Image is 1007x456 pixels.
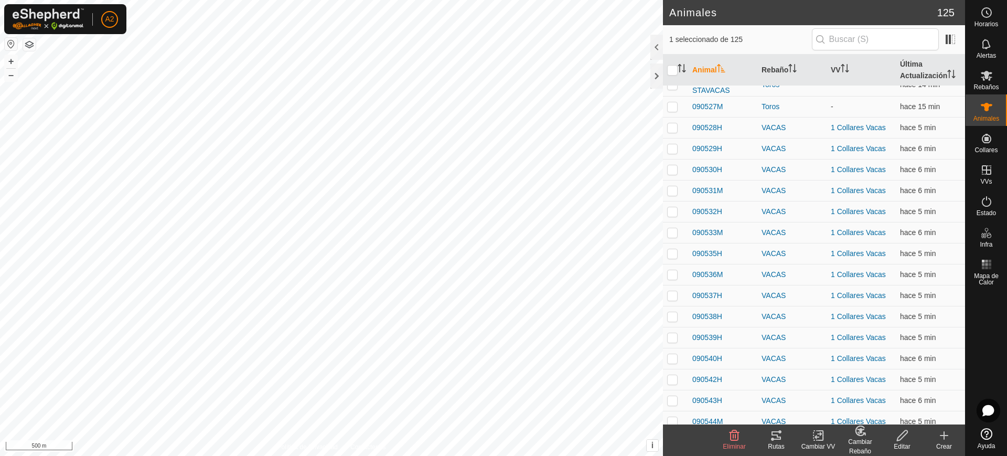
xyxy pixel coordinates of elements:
[966,424,1007,453] a: Ayuda
[841,66,849,74] p-sorticon: Activar para ordenar
[762,311,822,322] div: VACAS
[762,353,822,364] div: VACAS
[692,374,722,385] span: 090542H
[647,440,658,451] button: i
[762,227,822,238] div: VACAS
[669,6,937,19] h2: Animales
[762,122,822,133] div: VACAS
[678,66,686,74] p-sorticon: Activar para ordenar
[762,269,822,280] div: VACAS
[896,55,965,86] th: Última Actualización
[762,143,822,154] div: VACAS
[831,354,886,363] a: 1 Collares Vacas
[900,270,936,279] span: 13 ago 2025, 11:18
[831,165,886,174] a: 1 Collares Vacas
[762,416,822,427] div: VACAS
[757,55,827,86] th: Rebaño
[977,52,996,59] span: Alertas
[831,102,833,111] app-display-virtual-paddock-transition: -
[692,395,722,406] span: 090543H
[839,437,881,456] div: Cambiar Rebaño
[900,375,936,384] span: 13 ago 2025, 11:18
[827,55,896,86] th: VV
[5,55,17,68] button: +
[900,102,940,111] span: 13 ago 2025, 11:09
[692,206,722,217] span: 090532H
[692,332,722,343] span: 090539H
[23,38,36,51] button: Capas del Mapa
[900,312,936,321] span: 13 ago 2025, 11:18
[788,66,797,74] p-sorticon: Activar para ordenar
[692,353,722,364] span: 090540H
[980,178,992,185] span: VVs
[923,442,965,451] div: Crear
[692,311,722,322] span: 090538H
[692,227,723,238] span: 090533M
[692,143,722,154] span: 090529H
[5,69,17,81] button: –
[831,144,886,153] a: 1 Collares Vacas
[13,8,84,30] img: Logo Gallagher
[277,442,338,452] a: Política de Privacidad
[968,273,1004,285] span: Mapa de Calor
[762,332,822,343] div: VACAS
[692,269,723,280] span: 090536M
[900,249,936,258] span: 13 ago 2025, 11:19
[831,228,886,237] a: 1 Collares Vacas
[980,241,992,248] span: Infra
[5,38,17,50] button: Restablecer Mapa
[900,144,936,153] span: 13 ago 2025, 11:17
[900,165,936,174] span: 13 ago 2025, 11:17
[977,210,996,216] span: Estado
[831,312,886,321] a: 1 Collares Vacas
[973,84,999,90] span: Rebaños
[755,442,797,451] div: Rutas
[762,185,822,196] div: VACAS
[900,417,936,426] span: 13 ago 2025, 11:18
[762,374,822,385] div: VACAS
[831,207,886,216] a: 1 Collares Vacas
[973,115,999,122] span: Animales
[831,396,886,405] a: 1 Collares Vacas
[900,291,936,300] span: 13 ago 2025, 11:18
[831,417,886,426] a: 1 Collares Vacas
[881,442,923,451] div: Editar
[651,441,654,450] span: i
[350,442,385,452] a: Contáctenos
[831,249,886,258] a: 1 Collares Vacas
[947,71,956,80] p-sorticon: Activar para ordenar
[797,442,839,451] div: Cambiar VV
[900,207,936,216] span: 13 ago 2025, 11:18
[762,395,822,406] div: VACAS
[974,21,998,27] span: Horarios
[762,248,822,259] div: VACAS
[900,333,936,342] span: 13 ago 2025, 11:18
[717,66,725,74] p-sorticon: Activar para ordenar
[831,123,886,132] a: 1 Collares Vacas
[762,290,822,301] div: VACAS
[692,290,722,301] span: 090537H
[762,206,822,217] div: VACAS
[974,147,998,153] span: Collares
[900,354,936,363] span: 13 ago 2025, 11:17
[812,28,939,50] input: Buscar (S)
[762,101,822,112] div: Toros
[669,34,812,45] span: 1 seleccionado de 125
[978,443,995,449] span: Ayuda
[762,164,822,175] div: VACAS
[692,248,722,259] span: 090535H
[900,396,936,405] span: 13 ago 2025, 11:18
[692,122,722,133] span: 090528H
[692,101,723,112] span: 090527M
[723,443,745,450] span: Eliminar
[831,186,886,195] a: 1 Collares Vacas
[937,5,955,20] span: 125
[900,228,936,237] span: 13 ago 2025, 11:17
[900,123,936,132] span: 13 ago 2025, 11:18
[692,164,722,175] span: 090530H
[831,291,886,300] a: 1 Collares Vacas
[105,14,114,25] span: A2
[831,333,886,342] a: 1 Collares Vacas
[688,55,757,86] th: Animal
[900,186,936,195] span: 13 ago 2025, 11:17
